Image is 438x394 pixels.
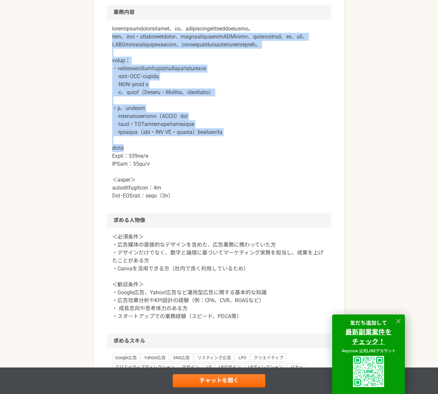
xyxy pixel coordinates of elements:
span: デザイン [179,363,202,371]
h2: 業務内容 [107,5,331,20]
h2: 求めるスキル [107,334,331,348]
a: チャットを開く [173,374,265,387]
span: バナー [287,363,306,371]
img: uploaded%2F9x3B4GYyuJhK5sXzQK62fPT6XL62%2F_1i3i91es70ratxpc0n6.png [353,356,384,387]
p: ＜必須条件＞ ・広告媒体の直接的なデザインを含めた、広告業務に携わっていた方 ・デザインだけでなく、数字と論理に基づいてマーケティング実務を担当し、成果を上げたことがある方 ・Canvaを活用で... [112,233,326,320]
span: LP [203,363,214,371]
p: loremipsumdolorsitamet、co、adipiscingelitseddoeiusmo。 tem、inci・utlaboreetdolor、magnaaliquaenimADMi... [112,25,326,200]
span: クリエイティブ [251,354,286,362]
span: LPデザイン [216,363,244,371]
span: Anycrew 公式LINEアカウント [342,348,396,353]
span: LPO [236,354,249,362]
span: クリエイティブディレクション [112,363,178,371]
strong: 友だち追加して [350,318,387,326]
h2: 求める人物像 [107,213,331,228]
span: リスティング広告 [194,354,234,362]
span: Google広告 [112,354,140,362]
strong: 最新副業案件を [345,327,392,336]
span: SNS広告 [170,354,193,362]
a: 最新副業案件を [345,328,392,336]
a: チェック！ [352,338,385,346]
span: LPディレクション [245,363,286,371]
strong: チェック！ [352,336,385,346]
span: Yahoo!広告 [141,354,169,362]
